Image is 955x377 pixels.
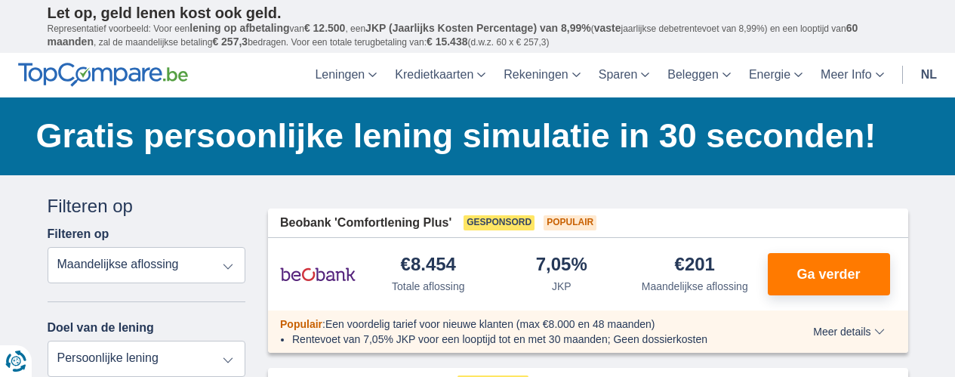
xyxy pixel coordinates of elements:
span: Ga verder [796,267,860,281]
span: 60 maanden [48,22,858,48]
div: €201 [675,255,715,276]
a: Leningen [306,53,386,97]
p: Let op, geld lenen kost ook geld. [48,4,908,22]
span: € 15.438 [427,36,468,48]
a: Energie [740,53,812,97]
li: Rentevoet van 7,05% JKP voor een looptijd tot en met 30 maanden; Geen dossierkosten [292,332,758,347]
span: Populair [280,318,322,330]
span: Beobank 'Comfortlening Plus' [280,215,451,232]
div: Maandelijkse aflossing [642,279,748,294]
span: vaste [594,22,621,34]
a: Rekeningen [494,53,589,97]
span: Populair [544,215,596,230]
span: Meer details [813,326,884,337]
a: Kredietkaarten [386,53,494,97]
div: €8.454 [401,255,456,276]
p: Representatief voorbeeld: Voor een van , een ( jaarlijkse debetrentevoet van 8,99%) en een loopti... [48,22,908,49]
a: Meer Info [812,53,893,97]
a: nl [912,53,946,97]
div: JKP [552,279,571,294]
span: Gesponsord [464,215,534,230]
img: product.pl.alt Beobank [280,255,356,293]
a: Beleggen [658,53,740,97]
div: 7,05% [536,255,587,276]
span: lening op afbetaling [189,22,289,34]
label: Doel van de lening [48,321,154,335]
div: : [268,317,770,332]
span: € 12.500 [304,22,346,34]
label: Filteren op [48,227,109,241]
span: € 257,3 [212,36,248,48]
button: Ga verder [768,253,890,295]
button: Meer details [802,326,895,338]
div: Totale aflossing [392,279,465,294]
a: Sparen [590,53,659,97]
span: Een voordelig tarief voor nieuwe klanten (max €8.000 en 48 maanden) [325,318,655,330]
div: Filteren op [48,193,246,219]
span: JKP (Jaarlijks Kosten Percentage) van 8,99% [365,22,591,34]
h1: Gratis persoonlijke lening simulatie in 30 seconden! [36,113,908,159]
img: TopCompare [18,63,188,87]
